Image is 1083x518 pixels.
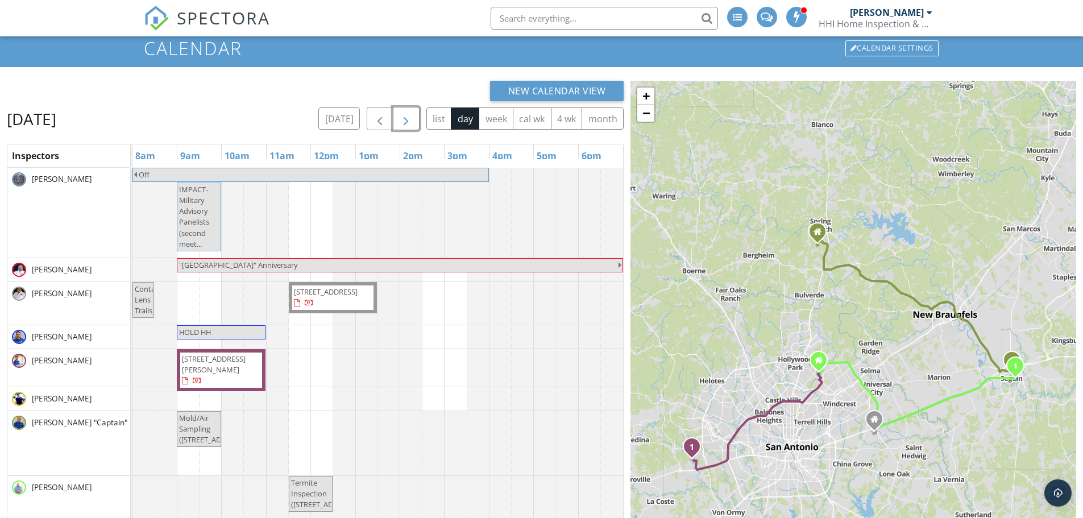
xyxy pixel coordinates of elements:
span: Contact Lens Trails [135,284,161,316]
button: [DATE] [318,107,360,130]
a: Calendar Settings [844,39,940,57]
span: Off [139,169,150,180]
i: 1 [1010,357,1014,365]
img: 8334a47d40204d029b6682c9b1fdee83.jpeg [12,263,26,277]
span: [PERSON_NAME] [30,393,94,404]
button: 4 wk [551,107,583,130]
a: 4pm [489,147,515,165]
button: Next day [393,107,420,130]
button: Previous day [367,107,393,130]
img: img_7310_small.jpeg [12,392,26,406]
a: 11am [267,147,297,165]
span: "[GEOGRAPHIC_DATA]" Anniversary [179,260,297,270]
span: [PERSON_NAME] [30,331,94,342]
img: The Best Home Inspection Software - Spectora [144,6,169,31]
input: Search everything... [491,7,718,30]
img: resized_103945_1607186620487.jpeg [12,330,26,344]
span: IMPACT-Military Advisory Panelists (second meet... [179,184,209,249]
a: Zoom in [637,88,654,105]
div: [PERSON_NAME] [850,7,924,18]
img: 20220425_103223.jpg [12,416,26,430]
span: [PERSON_NAME] "Captain" [PERSON_NAME] [30,417,192,428]
span: [PERSON_NAME] [30,482,94,493]
button: cal wk [513,107,551,130]
a: 1pm [356,147,381,165]
button: New Calendar View [490,81,624,101]
div: Calendar Settings [845,40,939,56]
img: dsc08126.jpg [12,480,26,495]
span: [PERSON_NAME] [30,264,94,275]
div: 3030 Playa Azul Blvd, Converse Texas 78109 [874,419,881,426]
a: 9am [177,147,203,165]
div: Open Intercom Messenger [1044,479,1072,507]
i: 1 [690,444,694,451]
span: HOLD HH [179,327,211,337]
a: 10am [222,147,252,165]
span: Mold/Air Sampling ([STREET_ADDRESS]) [179,413,247,445]
img: jj.jpg [12,172,26,187]
a: 5pm [534,147,559,165]
span: SPECTORA [177,6,270,30]
div: 3434 Sunlit Grove, San Antonio Texas 78247 [819,360,825,367]
img: img_0667.jpeg [12,287,26,301]
button: week [479,107,513,130]
span: [PERSON_NAME] [30,355,94,366]
a: Zoom out [637,105,654,122]
a: 2pm [400,147,426,165]
span: [PERSON_NAME] [30,288,94,299]
a: 6pm [579,147,604,165]
h1: Calendar [144,38,940,58]
span: [STREET_ADDRESS][PERSON_NAME] [182,354,246,375]
div: 206 S Heideke St, Seguin, TX 78155 [1015,366,1022,372]
button: day [451,107,479,130]
span: Inspectors [12,150,59,162]
h2: [DATE] [7,107,56,130]
a: 3pm [445,147,470,165]
img: dsc07028.jpg [12,354,26,368]
span: [PERSON_NAME] [30,173,94,185]
button: list [426,107,452,130]
i: 1 [1013,363,1018,371]
div: 3031 Haynie Mesa, San Antonio, Texaa 78245 [692,446,699,453]
a: 8am [132,147,158,165]
div: 244 Buckeye Trail, Spring Branch Texas 78070 [818,231,824,238]
a: SPECTORA [144,15,270,39]
span: [STREET_ADDRESS] [294,287,358,297]
span: Termite Inspection ([STREET_ADDRESS]) [291,478,359,509]
div: HHI Home Inspection & Pest Control [819,18,932,30]
a: 12pm [311,147,342,165]
button: month [582,107,624,130]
